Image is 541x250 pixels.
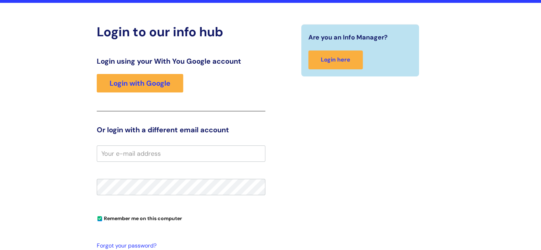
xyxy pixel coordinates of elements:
h3: Login using your With You Google account [97,57,265,65]
input: Remember me on this computer [97,217,102,221]
span: Are you an Info Manager? [308,32,388,43]
h2: Login to our info hub [97,24,265,39]
h3: Or login with a different email account [97,126,265,134]
input: Your e-mail address [97,145,265,162]
a: Login here [308,50,363,69]
div: You can uncheck this option if you're logging in from a shared device [97,212,265,224]
label: Remember me on this computer [97,214,182,222]
a: Login with Google [97,74,183,92]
